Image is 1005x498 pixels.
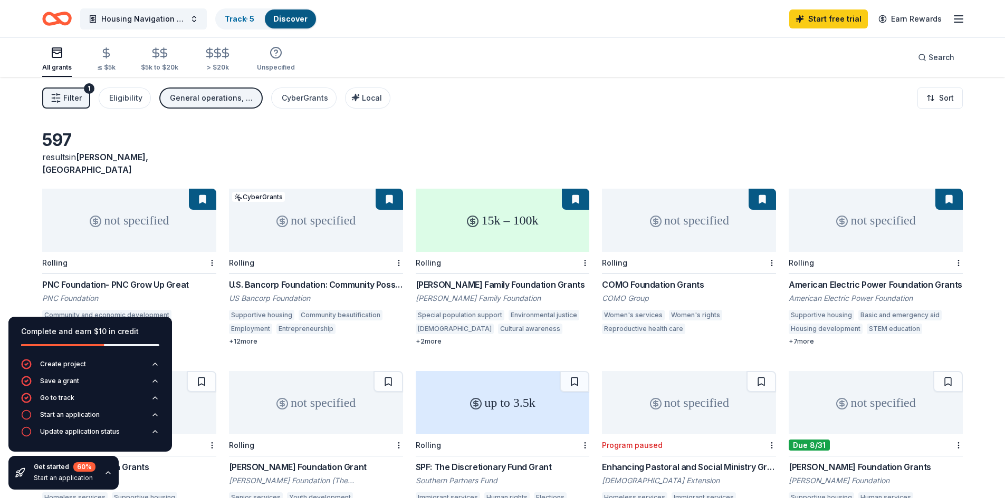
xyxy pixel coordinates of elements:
[215,8,317,30] button: Track· 5Discover
[42,278,216,291] div: PNC Foundation- PNC Grow Up Great
[602,310,665,320] div: Women's services
[42,189,216,346] a: not specifiedRollingPNC Foundation- PNC Grow Up GreatPNC FoundationCommunity and economic develop...
[229,189,403,346] a: not specifiedCyberGrantsRollingU.S. Bancorp Foundation: Community Possible Grant ProgramUS Bancor...
[141,63,178,72] div: $5k to $20k
[789,461,963,473] div: [PERSON_NAME] Foundation Grants
[141,43,178,77] button: $5k to $20k
[789,337,963,346] div: + 7 more
[416,189,590,252] div: 15k – 100k
[910,47,963,68] button: Search
[40,394,74,402] div: Go to track
[42,130,216,151] div: 597
[789,310,854,320] div: Supportive housing
[21,325,159,338] div: Complete and earn $10 in credit
[80,8,207,30] button: Housing Navigation & Wholistic Partnership
[159,87,263,109] button: General operations, Projects & programming, Training and capacity building
[21,409,159,426] button: Start an application
[73,462,95,472] div: 60 %
[416,441,441,450] div: Rolling
[789,9,868,28] a: Start free trial
[42,152,148,175] span: [PERSON_NAME], [GEOGRAPHIC_DATA]
[229,371,403,434] div: not specified
[42,87,90,109] button: Filter1
[789,189,963,346] a: not specifiedRollingAmerican Electric Power Foundation GrantsAmerican Electric Power FoundationSu...
[229,324,272,334] div: Employment
[872,9,948,28] a: Earn Rewards
[602,371,776,434] div: not specified
[229,310,294,320] div: Supportive housing
[34,462,95,472] div: Get started
[276,324,336,334] div: Entrepreneurship
[63,92,82,104] span: Filter
[42,189,216,252] div: not specified
[789,189,963,252] div: not specified
[229,441,254,450] div: Rolling
[602,258,627,267] div: Rolling
[416,258,441,267] div: Rolling
[929,51,954,64] span: Search
[229,293,403,304] div: US Bancorp Foundation
[602,324,685,334] div: Reproductive health care
[416,189,590,346] a: 15k – 100kRolling[PERSON_NAME] Family Foundation Grants[PERSON_NAME] Family FoundationSpecial pop...
[273,14,308,23] a: Discover
[229,475,403,486] div: [PERSON_NAME] Foundation (The [PERSON_NAME] Foundation)
[271,87,337,109] button: CyberGrants
[602,278,776,291] div: COMO Foundation Grants
[229,258,254,267] div: Rolling
[109,92,142,104] div: Eligibility
[789,293,963,304] div: American Electric Power Foundation
[416,461,590,473] div: SPF: The Discretionary Fund Grant
[939,92,954,104] span: Sort
[42,6,72,31] a: Home
[362,93,382,102] span: Local
[40,427,120,436] div: Update application status
[789,475,963,486] div: [PERSON_NAME] Foundation
[40,377,79,385] div: Save a grant
[229,461,403,473] div: [PERSON_NAME] Foundation Grant
[42,258,68,267] div: Rolling
[204,43,232,77] button: > $20k
[42,151,216,176] div: results
[669,310,722,320] div: Women's rights
[602,475,776,486] div: [DEMOGRAPHIC_DATA] Extension
[282,92,328,104] div: CyberGrants
[40,360,86,368] div: Create project
[789,440,830,451] div: Due 8/31
[299,310,382,320] div: Community beautification
[42,42,72,77] button: All grants
[42,152,148,175] span: in
[416,475,590,486] div: Southern Partners Fund
[416,324,494,334] div: [DEMOGRAPHIC_DATA]
[170,92,254,104] div: General operations, Projects & programming, Training and capacity building
[229,189,403,252] div: not specified
[789,371,963,434] div: not specified
[84,83,94,94] div: 1
[345,87,390,109] button: Local
[509,310,579,320] div: Environmental justice
[858,310,942,320] div: Basic and emergency aid
[204,63,232,72] div: > $20k
[602,461,776,473] div: Enhancing Pastoral and Social Ministry Grants
[97,43,116,77] button: ≤ $5k
[416,293,590,304] div: [PERSON_NAME] Family Foundation
[602,293,776,304] div: COMO Group
[416,371,590,434] div: up to 3.5k
[229,278,403,291] div: U.S. Bancorp Foundation: Community Possible Grant Program
[97,63,116,72] div: ≤ $5k
[789,324,863,334] div: Housing development
[416,310,504,320] div: Special population support
[416,278,590,291] div: [PERSON_NAME] Family Foundation Grants
[21,393,159,409] button: Go to track
[416,337,590,346] div: + 2 more
[917,87,963,109] button: Sort
[232,192,285,202] div: CyberGrants
[225,14,254,23] a: Track· 5
[602,189,776,252] div: not specified
[602,441,663,450] div: Program paused
[42,293,216,304] div: PNC Foundation
[257,42,295,77] button: Unspecified
[40,411,100,419] div: Start an application
[21,426,159,443] button: Update application status
[602,189,776,337] a: not specifiedRollingCOMO Foundation GrantsCOMO GroupWomen's servicesWomen's rightsReproductive he...
[257,63,295,72] div: Unspecified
